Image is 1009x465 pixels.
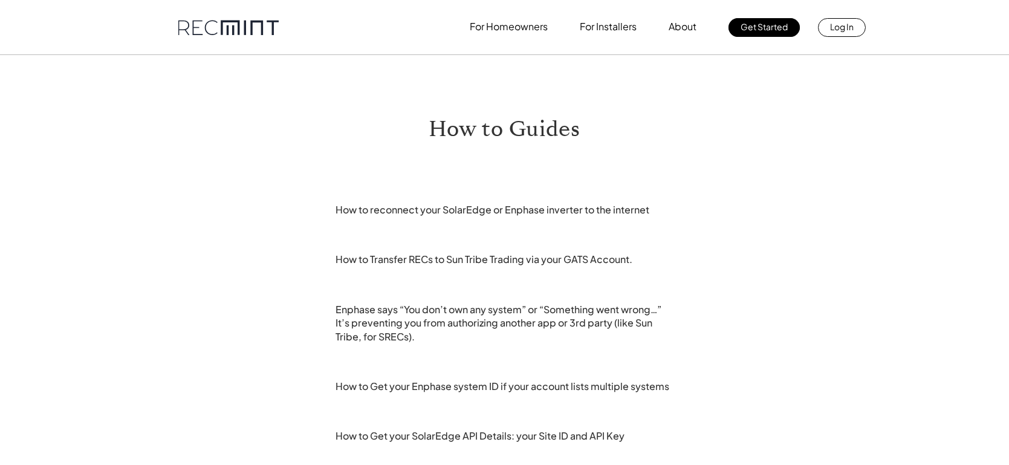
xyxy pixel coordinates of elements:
p: For Homeowners [470,18,548,35]
p: Get Started [741,18,788,35]
a: How to Get your SolarEdge API Details: your Site ID and API Key [336,429,674,443]
p: About [669,18,696,35]
a: Get Started [728,18,800,37]
h1: How to Guides [429,115,580,143]
a: How to reconnect your SolarEdge or Enphase inverter to the internet [336,203,674,216]
p: Log In [830,18,854,35]
a: How to Transfer RECs to Sun Tribe Trading via your GATS Account. [336,253,674,266]
a: How to Get your Enphase system ID if your account lists multiple systems [336,380,674,393]
p: For Installers [580,18,637,35]
a: Log In [818,18,866,37]
a: Enphase says “You don’t own any system” or “Something went wrong…” It’s preventing you from autho... [336,303,674,343]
